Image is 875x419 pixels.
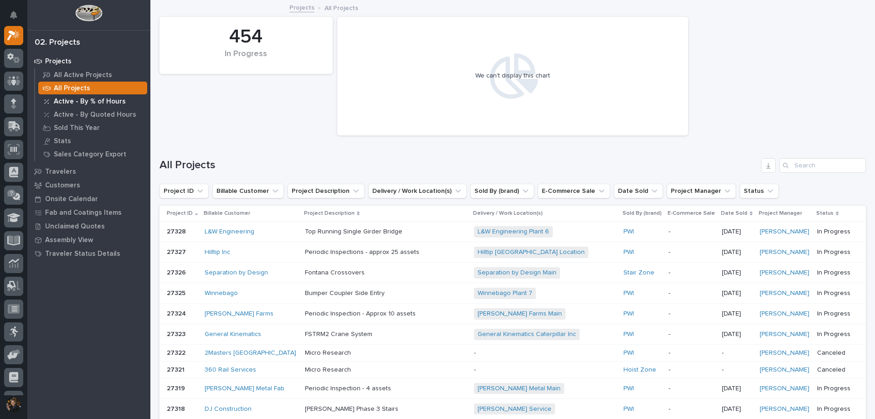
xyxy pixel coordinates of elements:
[368,184,467,198] button: Delivery / Work Location(s)
[668,208,715,218] p: E-Commerce Sale
[623,366,656,374] a: Hoist Zone
[305,347,353,357] p: Micro Research
[167,288,187,297] p: 27325
[11,11,23,26] div: Notifications
[473,208,543,218] p: Delivery / Work Location(s)
[760,405,809,413] a: [PERSON_NAME]
[167,347,187,357] p: 27322
[760,269,809,277] a: [PERSON_NAME]
[205,248,230,256] a: Hilltip Inc
[45,168,76,176] p: Travelers
[478,269,556,277] a: Separation by Design Main
[27,192,150,206] a: Onsite Calendar
[45,250,120,258] p: Traveler Status Details
[167,208,193,218] p: Project ID
[817,290,851,297] p: In Progress
[817,366,851,374] p: Canceled
[760,290,809,297] a: [PERSON_NAME]
[35,95,150,108] a: Active - By % of Hours
[474,349,616,357] p: -
[205,405,252,413] a: DJ Construction
[669,366,715,374] p: -
[478,385,561,393] a: [PERSON_NAME] Metal Main
[27,206,150,219] a: Fab and Coatings Items
[669,228,715,236] p: -
[160,345,866,362] tr: 2732227322 2Masters [GEOGRAPHIC_DATA] Micro ResearchMicro Research -PWI --[PERSON_NAME] Canceled
[160,362,866,378] tr: 2732127321 360 Rail Services Micro ResearchMicro Research -Hoist Zone --[PERSON_NAME] Canceled
[623,208,662,218] p: Sold By (brand)
[614,184,663,198] button: Date Sold
[35,121,150,134] a: Sold This Year
[45,236,93,244] p: Assembly View
[305,329,374,338] p: FSTRM2 Crane System
[27,247,150,260] a: Traveler Status Details
[167,364,186,374] p: 27321
[470,184,534,198] button: Sold By (brand)
[760,385,809,393] a: [PERSON_NAME]
[167,383,187,393] p: 27319
[475,72,550,80] div: We can't display this chart
[35,148,150,160] a: Sales Category Export
[816,208,834,218] p: Status
[289,2,314,12] a: Projects
[817,385,851,393] p: In Progress
[167,308,188,318] p: 27324
[779,158,866,173] input: Search
[35,134,150,147] a: Stats
[305,403,400,413] p: [PERSON_NAME] Phase 3 Stairs
[205,385,284,393] a: [PERSON_NAME] Metal Fab
[205,310,273,318] a: [PERSON_NAME] Farms
[623,349,634,357] a: PWI
[478,405,551,413] a: [PERSON_NAME] Service
[27,233,150,247] a: Assembly View
[54,150,126,159] p: Sales Category Export
[305,308,417,318] p: Periodic Inspection - Approx 10 assets
[759,208,802,218] p: Project Manager
[817,405,851,413] p: In Progress
[35,38,80,48] div: 02. Projects
[817,331,851,338] p: In Progress
[205,349,296,357] a: 2Masters [GEOGRAPHIC_DATA]
[205,366,256,374] a: 360 Rail Services
[205,269,268,277] a: Separation by Design
[27,219,150,233] a: Unclaimed Quotes
[75,5,102,21] img: Workspace Logo
[817,269,851,277] p: In Progress
[160,222,866,242] tr: 2732827328 L&W Engineering Top Running Single Girder BridgeTop Running Single Girder Bridge L&W E...
[669,310,715,318] p: -
[54,111,136,119] p: Active - By Quoted Hours
[160,324,866,345] tr: 2732327323 General Kinematics FSTRM2 Crane SystemFSTRM2 Crane System General Kinematics Caterpill...
[305,383,393,393] p: Periodic Inspection - 4 assets
[54,84,90,93] p: All Projects
[669,269,715,277] p: -
[722,290,752,297] p: [DATE]
[623,385,634,393] a: PWI
[740,184,779,198] button: Status
[205,228,254,236] a: L&W Engineering
[160,263,866,283] tr: 2732627326 Separation by Design Fontana CrossoversFontana Crossovers Separation by Design Main St...
[160,378,866,399] tr: 2731927319 [PERSON_NAME] Metal Fab Periodic Inspection - 4 assetsPeriodic Inspection - 4 assets [...
[623,405,634,413] a: PWI
[722,385,752,393] p: [DATE]
[205,331,261,338] a: General Kinematics
[35,68,150,81] a: All Active Projects
[760,349,809,357] a: [PERSON_NAME]
[623,228,634,236] a: PWI
[175,49,317,68] div: In Progress
[623,269,654,277] a: Stair Zone
[478,248,585,256] a: Hilltip [GEOGRAPHIC_DATA] Location
[817,310,851,318] p: In Progress
[669,331,715,338] p: -
[305,247,421,256] p: Periodic Inspections - approx 25 assets
[27,165,150,178] a: Travelers
[4,395,23,414] button: users-avatar
[760,228,809,236] a: [PERSON_NAME]
[160,283,866,304] tr: 2732527325 Winnebago Bumper Coupler Side EntryBumper Coupler Side Entry Winnebago Plant 7 PWI -[D...
[304,208,355,218] p: Project Description
[722,310,752,318] p: [DATE]
[204,208,250,218] p: Billable Customer
[288,184,365,198] button: Project Description
[623,310,634,318] a: PWI
[722,331,752,338] p: [DATE]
